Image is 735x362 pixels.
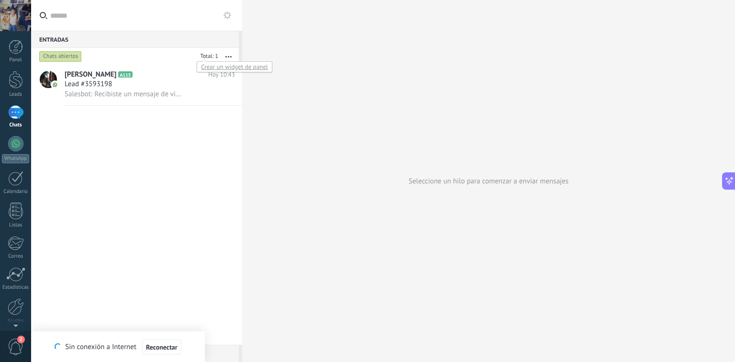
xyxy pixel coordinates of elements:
div: Entradas [31,31,239,48]
a: avataricon[PERSON_NAME]A115Hoy 10:43Lead #3593198Salesbot: Recibiste un mensaje de visualización ... [31,65,242,105]
span: Reconectar [146,344,178,351]
div: Total: 1 [197,52,218,61]
span: Lead #3593198 [65,79,112,89]
span: A115 [118,71,132,78]
div: Calendario [2,189,30,195]
div: WhatsApp [2,154,29,163]
span: Salesbot: Recibiste un mensaje de visualización única. Para mayor privacidad, solo puedes abrirlo... [65,90,182,99]
div: Leads [2,91,30,98]
div: Panel [2,57,30,63]
div: Sin conexión a Internet [55,339,181,355]
div: Chats abiertos [39,51,82,62]
span: [PERSON_NAME] [65,70,116,79]
div: Listas [2,222,30,228]
div: Chats [2,122,30,128]
span: Hoy 10:43 [208,70,235,79]
span: 2 [17,336,25,343]
button: Reconectar [142,339,181,355]
div: Estadísticas [2,284,30,291]
div: Crear un widget de panel [197,61,272,72]
img: icon [52,81,58,88]
button: Más [218,48,239,65]
div: Correo [2,253,30,260]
